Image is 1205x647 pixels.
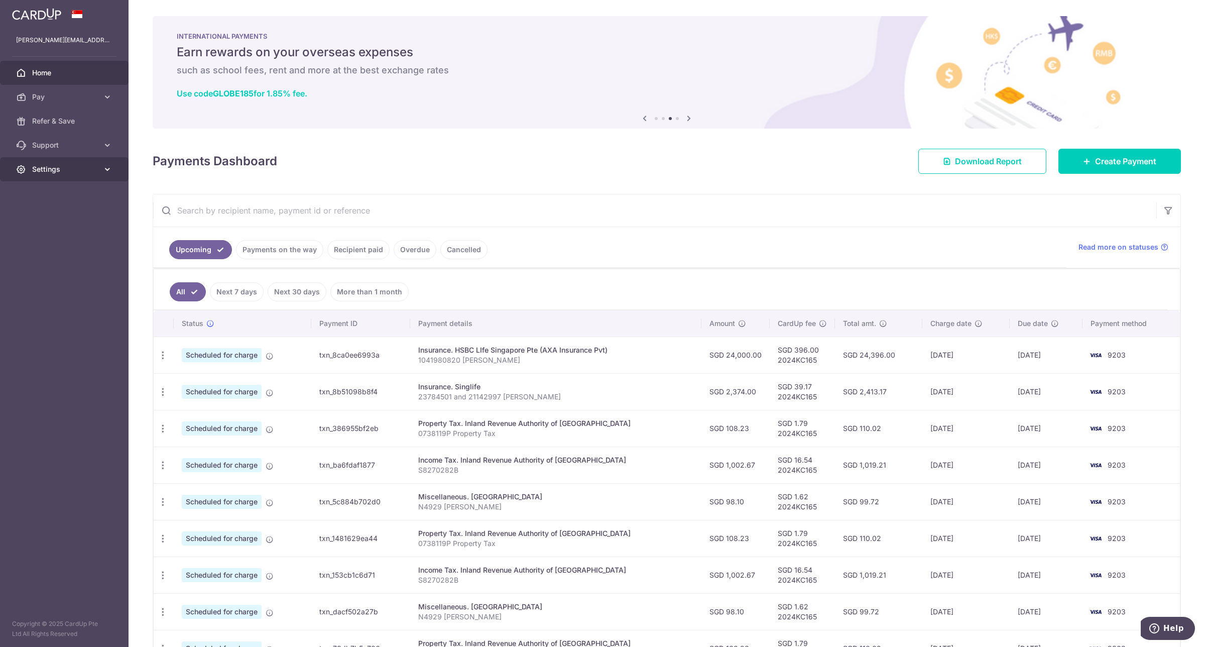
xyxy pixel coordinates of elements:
[701,557,770,593] td: SGD 1,002.67
[835,337,922,373] td: SGD 24,396.00
[418,345,694,355] div: Insurance. HSBC LIfe Singapore Pte (AXA Insurance Pvt)
[918,149,1046,174] a: Download Report
[1010,557,1082,593] td: [DATE]
[709,318,735,329] span: Amount
[835,373,922,410] td: SGD 2,413.17
[1010,337,1082,373] td: [DATE]
[213,88,254,98] b: GLOBE185
[1010,447,1082,483] td: [DATE]
[1010,593,1082,630] td: [DATE]
[1095,155,1156,167] span: Create Payment
[701,447,770,483] td: SGD 1,002.67
[1086,606,1106,618] img: Bank Card
[1086,349,1106,361] img: Bank Card
[922,557,1010,593] td: [DATE]
[177,88,307,98] a: Use codeGLOBE185for 1.85% fee.
[922,337,1010,373] td: [DATE]
[835,520,922,557] td: SGD 110.02
[311,337,410,373] td: txn_8ca0ee6993a
[1108,497,1126,506] span: 9203
[922,483,1010,520] td: [DATE]
[701,410,770,447] td: SGD 108.23
[182,495,262,509] span: Scheduled for charge
[1108,424,1126,433] span: 9203
[32,116,98,126] span: Refer & Save
[418,565,694,575] div: Income Tax. Inland Revenue Authority of [GEOGRAPHIC_DATA]
[1010,483,1082,520] td: [DATE]
[418,602,694,612] div: Miscellaneous. [GEOGRAPHIC_DATA]
[311,593,410,630] td: txn_dacf502a27b
[169,240,232,259] a: Upcoming
[1010,520,1082,557] td: [DATE]
[153,194,1156,227] input: Search by recipient name, payment id or reference
[1141,617,1195,642] iframe: Opens a widget where you can find more information
[955,155,1022,167] span: Download Report
[394,240,436,259] a: Overdue
[32,68,98,78] span: Home
[701,337,770,373] td: SGD 24,000.00
[1086,459,1106,471] img: Bank Card
[770,337,835,373] td: SGD 396.00 2024KC165
[778,318,816,329] span: CardUp fee
[330,282,409,301] a: More than 1 month
[182,348,262,362] span: Scheduled for charge
[1010,373,1082,410] td: [DATE]
[922,410,1010,447] td: [DATE]
[922,593,1010,630] td: [DATE]
[182,531,262,546] span: Scheduled for charge
[170,282,206,301] a: All
[1086,569,1106,581] img: Bank Card
[843,318,876,329] span: Total amt.
[311,410,410,447] td: txn_386955bf2eb
[701,593,770,630] td: SGD 98.10
[1086,496,1106,508] img: Bank Card
[177,32,1157,40] p: INTERNATIONAL PAYMENTS
[16,35,112,45] p: [PERSON_NAME][EMAIL_ADDRESS][DOMAIN_NAME]
[1108,461,1126,469] span: 9203
[418,528,694,538] div: Property Tax. Inland Revenue Authority of [GEOGRAPHIC_DATA]
[1108,607,1126,616] span: 9203
[1108,534,1126,543] span: 9203
[1086,422,1106,435] img: Bank Card
[418,575,694,585] p: S8270282B
[1058,149,1181,174] a: Create Payment
[1082,310,1180,337] th: Payment method
[182,458,262,472] span: Scheduled for charge
[311,310,410,337] th: Payment ID
[311,373,410,410] td: txn_8b51098b8f4
[177,64,1157,76] h6: such as school fees, rent and more at the best exchange rates
[701,520,770,557] td: SGD 108.23
[177,44,1157,60] h5: Earn rewards on your overseas expenses
[701,483,770,520] td: SGD 98.10
[1086,386,1106,398] img: Bank Card
[311,447,410,483] td: txn_ba6fdaf1877
[32,140,98,150] span: Support
[182,421,262,436] span: Scheduled for charge
[12,8,61,20] img: CardUp
[835,483,922,520] td: SGD 99.72
[835,410,922,447] td: SGD 110.02
[418,392,694,402] p: 23784501 and 21142997 [PERSON_NAME]
[1086,532,1106,545] img: Bank Card
[153,152,277,170] h4: Payments Dashboard
[311,520,410,557] td: txn_1481629ea44
[418,502,694,512] p: N4929 [PERSON_NAME]
[1078,242,1168,252] a: Read more on statuses
[418,355,694,365] p: 1041980820 [PERSON_NAME]
[922,373,1010,410] td: [DATE]
[770,520,835,557] td: SGD 1.79 2024KC165
[701,373,770,410] td: SGD 2,374.00
[236,240,323,259] a: Payments on the way
[1108,571,1126,579] span: 9203
[182,385,262,399] span: Scheduled for charge
[182,318,203,329] span: Status
[835,447,922,483] td: SGD 1,019.21
[1108,351,1126,359] span: 9203
[418,382,694,392] div: Insurance. Singlife
[311,483,410,520] td: txn_5c884b702d0
[440,240,488,259] a: Cancelled
[770,410,835,447] td: SGD 1.79 2024KC165
[770,593,835,630] td: SGD 1.62 2024KC165
[418,428,694,439] p: 0738119P Property Tax
[418,492,694,502] div: Miscellaneous. [GEOGRAPHIC_DATA]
